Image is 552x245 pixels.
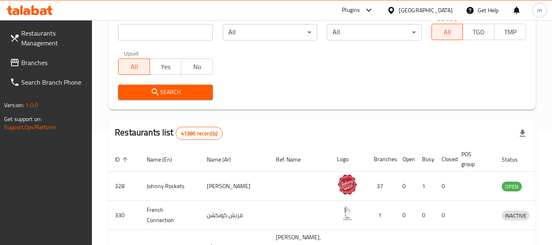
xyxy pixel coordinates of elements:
[367,172,396,201] td: 37
[416,147,435,172] th: Busy
[416,172,435,201] td: 1
[367,147,396,172] th: Branches
[396,147,416,172] th: Open
[118,58,150,75] button: All
[125,87,206,97] span: Search
[276,155,311,164] span: Ref. Name
[466,26,491,38] span: TGO
[124,50,139,56] label: Upsell
[4,122,56,133] a: Support.OpsPlatform
[200,172,269,201] td: [PERSON_NAME]
[181,58,213,75] button: No
[21,58,86,67] span: Branches
[342,5,360,15] div: Plugins
[200,201,269,230] td: فرنش كونكشن
[337,174,358,195] img: Johnny Rockets
[140,172,200,201] td: Johnny Rockets
[223,24,317,40] div: All
[118,85,212,100] button: Search
[337,203,358,224] img: French Connection
[498,26,523,38] span: TMP
[4,114,42,124] span: Get support on:
[502,155,528,164] span: Status
[108,201,140,230] td: 330
[331,147,367,172] th: Logo
[150,58,181,75] button: Yes
[431,24,463,40] button: All
[118,24,212,40] input: Search for restaurant name or ID..
[147,155,183,164] span: Name (En)
[115,155,130,164] span: ID
[396,201,416,230] td: 0
[327,24,421,40] div: All
[3,23,92,53] a: Restaurants Management
[416,201,435,230] td: 0
[176,127,223,140] div: Total records count
[4,100,24,110] span: Version:
[25,100,38,110] span: 1.0.0
[185,61,210,73] span: No
[502,182,522,191] div: OPEN
[435,26,460,38] span: All
[3,53,92,72] a: Branches
[435,147,455,172] th: Closed
[437,16,458,21] label: Delivery
[115,126,223,140] h2: Restaurants list
[21,28,86,48] span: Restaurants Management
[399,6,453,15] div: [GEOGRAPHIC_DATA]
[494,24,526,40] button: TMP
[502,211,530,220] span: INACTIVE
[108,172,140,201] td: 328
[537,6,542,15] span: m
[502,182,522,191] span: OPEN
[153,61,178,73] span: Yes
[396,172,416,201] td: 0
[122,61,147,73] span: All
[21,77,86,87] span: Search Branch Phone
[3,72,92,92] a: Search Branch Phone
[367,201,396,230] td: 1
[140,201,200,230] td: French Connection
[435,201,455,230] td: 0
[207,155,241,164] span: Name (Ar)
[461,149,485,169] span: POS group
[435,172,455,201] td: 0
[463,24,494,40] button: TGO
[513,124,532,143] div: Export file
[176,130,222,137] span: 41386 record(s)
